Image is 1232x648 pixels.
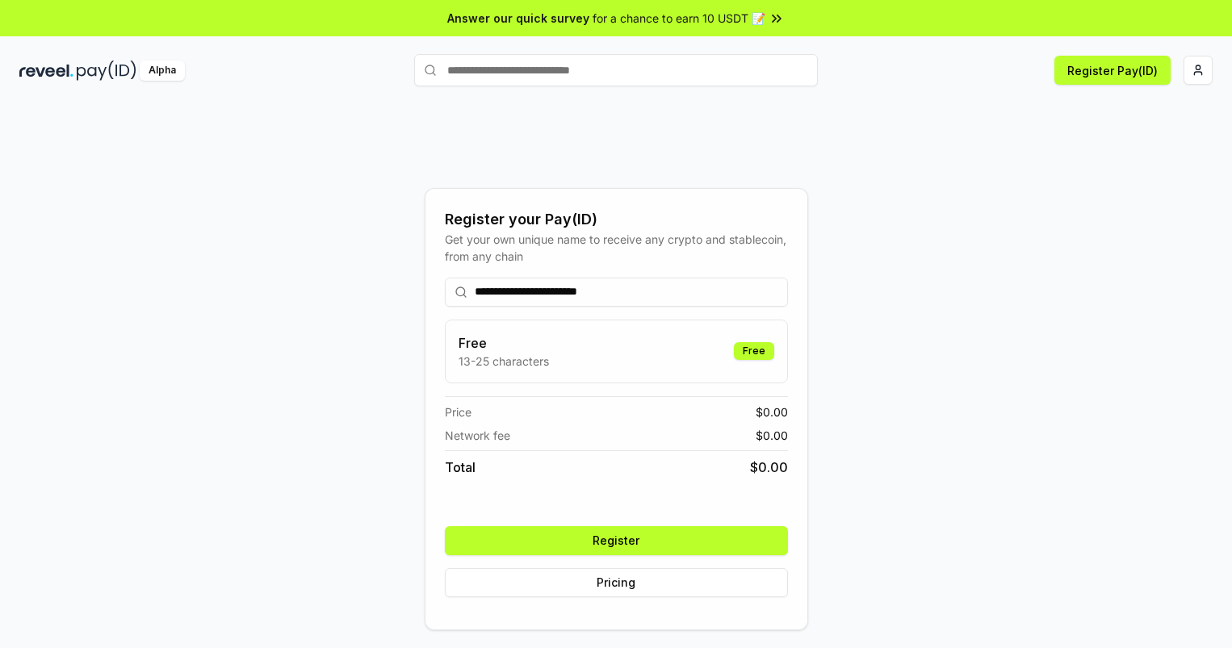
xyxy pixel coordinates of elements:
[445,526,788,555] button: Register
[445,208,788,231] div: Register your Pay(ID)
[1054,56,1171,85] button: Register Pay(ID)
[77,61,136,81] img: pay_id
[734,342,774,360] div: Free
[445,403,471,420] span: Price
[19,61,73,81] img: reveel_dark
[756,403,788,420] span: $ 0.00
[593,10,765,27] span: for a chance to earn 10 USDT 📝
[445,427,510,444] span: Network fee
[459,353,549,370] p: 13-25 characters
[447,10,589,27] span: Answer our quick survey
[445,458,476,477] span: Total
[750,458,788,477] span: $ 0.00
[445,231,788,265] div: Get your own unique name to receive any crypto and stablecoin, from any chain
[756,427,788,444] span: $ 0.00
[459,333,549,353] h3: Free
[140,61,185,81] div: Alpha
[445,568,788,597] button: Pricing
